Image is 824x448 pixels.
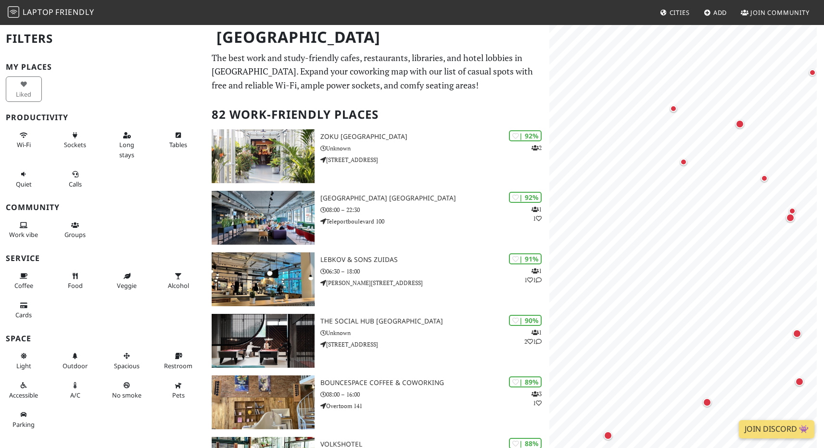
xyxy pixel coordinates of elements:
[117,281,137,290] span: Veggie
[109,127,145,162] button: Long stays
[57,268,93,294] button: Food
[6,254,200,263] h3: Service
[6,407,42,432] button: Parking
[70,391,80,399] span: Air conditioned
[14,281,33,290] span: Coffee
[57,166,93,192] button: Calls
[69,180,82,188] span: Video/audio calls
[678,156,689,168] div: Map marker
[112,391,141,399] span: Smoke free
[15,311,32,319] span: Credit cards
[206,129,549,183] a: Zoku Amsterdam | 92% 2 Zoku [GEOGRAPHIC_DATA] Unknown [STREET_ADDRESS]
[524,266,542,285] p: 1 1 1
[212,252,315,306] img: Lebkov & Sons Zuidas
[209,24,547,50] h1: [GEOGRAPHIC_DATA]
[793,375,806,388] div: Map marker
[807,67,818,78] div: Map marker
[212,314,315,368] img: The Social Hub Amsterdam City
[16,361,31,370] span: Natural light
[739,420,814,438] a: Join Discord 👾
[656,4,694,21] a: Cities
[700,4,731,21] a: Add
[6,217,42,243] button: Work vibe
[6,334,200,343] h3: Space
[164,361,192,370] span: Restroom
[57,217,93,243] button: Groups
[320,328,549,337] p: Unknown
[320,155,549,164] p: [STREET_ADDRESS]
[320,278,549,287] p: [PERSON_NAME][STREET_ADDRESS]
[6,166,42,192] button: Quiet
[57,348,93,373] button: Outdoor
[713,8,727,17] span: Add
[532,143,542,152] p: 2
[509,315,542,326] div: | 90%
[109,377,145,403] button: No smoke
[212,100,544,129] h2: 82 Work-Friendly Places
[532,389,542,408] p: 3 1
[6,298,42,323] button: Cards
[206,375,549,429] a: BounceSpace Coffee & Coworking | 89% 31 BounceSpace Coffee & Coworking 08:00 – 16:00 Overtoom 141
[13,420,35,429] span: Parking
[9,391,38,399] span: Accessible
[6,203,200,212] h3: Community
[17,140,31,149] span: Stable Wi-Fi
[212,191,315,245] img: Aristo Meeting Center Amsterdam
[212,51,544,92] p: The best work and study-friendly cafes, restaurants, libraries, and hotel lobbies in [GEOGRAPHIC_...
[509,253,542,264] div: | 91%
[320,133,549,141] h3: Zoku [GEOGRAPHIC_DATA]
[6,377,42,403] button: Accessible
[8,6,19,18] img: LaptopFriendly
[509,192,542,203] div: | 92%
[668,103,679,114] div: Map marker
[212,375,315,429] img: BounceSpace Coffee & Coworking
[6,62,200,72] h3: My Places
[160,268,196,294] button: Alcohol
[320,379,549,387] h3: BounceSpace Coffee & Coworking
[109,348,145,373] button: Spacious
[509,130,542,141] div: | 92%
[57,127,93,153] button: Sockets
[784,212,797,224] div: Map marker
[509,376,542,387] div: | 89%
[57,377,93,403] button: A/C
[750,8,810,17] span: Join Community
[119,140,134,159] span: Long stays
[6,348,42,373] button: Light
[63,361,88,370] span: Outdoor area
[9,230,38,239] span: People working
[206,252,549,306] a: Lebkov & Sons Zuidas | 91% 111 Lebkov & Sons Zuidas 06:30 – 18:00 [PERSON_NAME][STREET_ADDRESS]
[212,129,315,183] img: Zoku Amsterdam
[172,391,185,399] span: Pet friendly
[532,205,542,223] p: 1 1
[524,328,542,346] p: 1 2 1
[64,140,86,149] span: Power sockets
[114,361,139,370] span: Spacious
[786,205,798,217] div: Map marker
[320,317,549,325] h3: The Social Hub [GEOGRAPHIC_DATA]
[791,327,803,340] div: Map marker
[320,390,549,399] p: 08:00 – 16:00
[320,217,549,226] p: Teleportboulevard 100
[16,180,32,188] span: Quiet
[168,281,189,290] span: Alcohol
[320,205,549,214] p: 08:00 – 22:30
[6,127,42,153] button: Wi-Fi
[169,140,187,149] span: Work-friendly tables
[602,429,614,442] div: Map marker
[160,377,196,403] button: Pets
[206,191,549,245] a: Aristo Meeting Center Amsterdam | 92% 11 [GEOGRAPHIC_DATA] [GEOGRAPHIC_DATA] 08:00 – 22:30 Telepo...
[55,7,94,17] span: Friendly
[160,127,196,153] button: Tables
[759,173,770,184] div: Map marker
[206,314,549,368] a: The Social Hub Amsterdam City | 90% 121 The Social Hub [GEOGRAPHIC_DATA] Unknown [STREET_ADDRESS]
[64,230,86,239] span: Group tables
[109,268,145,294] button: Veggie
[734,118,746,130] div: Map marker
[320,340,549,349] p: [STREET_ADDRESS]
[68,281,83,290] span: Food
[6,268,42,294] button: Coffee
[320,144,549,153] p: Unknown
[670,8,690,17] span: Cities
[320,401,549,411] p: Overtoom 141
